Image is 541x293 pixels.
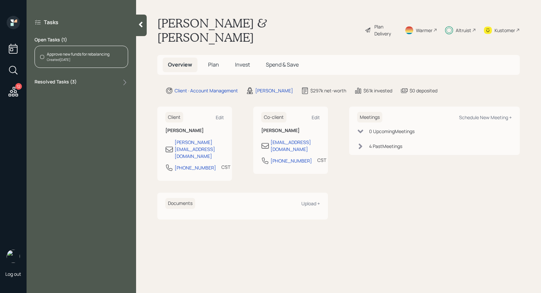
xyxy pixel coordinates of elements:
[495,27,515,34] div: Kustomer
[357,112,382,123] h6: Meetings
[369,128,415,135] div: 0 Upcoming Meeting s
[459,114,512,121] div: Schedule New Meeting +
[369,143,402,150] div: 4 Past Meeting s
[208,61,219,68] span: Plan
[456,27,471,34] div: Altruist
[47,51,110,57] div: Approve new funds for rebalancing
[221,164,230,171] div: CST
[216,114,224,121] div: Edit
[44,19,58,26] label: Tasks
[410,87,437,94] div: $0 deposited
[266,61,299,68] span: Spend & Save
[270,139,320,153] div: [EMAIL_ADDRESS][DOMAIN_NAME]
[261,128,320,133] h6: [PERSON_NAME]
[165,112,183,123] h6: Client
[255,87,293,94] div: [PERSON_NAME]
[301,200,320,207] div: Upload +
[312,114,320,121] div: Edit
[5,271,21,277] div: Log out
[310,87,346,94] div: $297k net-worth
[261,112,286,123] h6: Co-client
[165,198,195,209] h6: Documents
[35,78,77,86] label: Resolved Tasks ( 3 )
[175,139,224,160] div: [PERSON_NAME][EMAIL_ADDRESS][DOMAIN_NAME]
[175,87,238,94] div: Client · Account Management
[270,157,312,164] div: [PHONE_NUMBER]
[175,164,216,171] div: [PHONE_NUMBER]
[416,27,432,34] div: Warmer
[374,23,397,37] div: Plan Delivery
[47,57,110,62] div: Created [DATE]
[165,128,224,133] h6: [PERSON_NAME]
[157,16,359,44] h1: [PERSON_NAME] & [PERSON_NAME]
[15,83,22,90] div: 12
[35,36,128,43] label: Open Tasks ( 1 )
[235,61,250,68] span: Invest
[168,61,192,68] span: Overview
[317,157,326,164] div: CST
[363,87,392,94] div: $61k invested
[7,250,20,263] img: treva-nostdahl-headshot.png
